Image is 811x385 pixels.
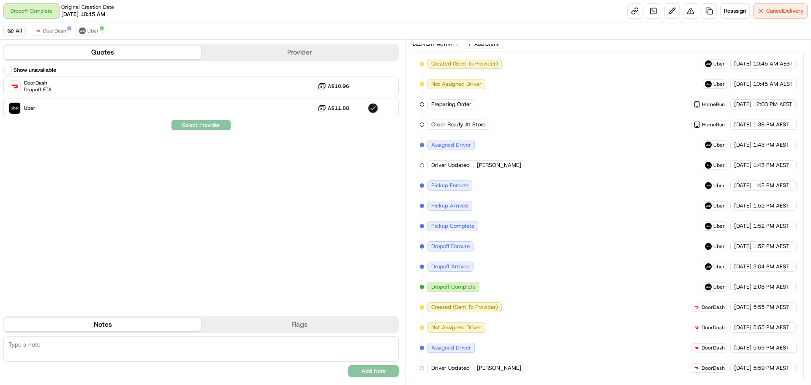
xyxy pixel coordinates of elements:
div: 💻 [71,123,78,130]
span: A$11.88 [328,105,349,112]
label: Show unavailable [14,66,56,74]
span: Pickup Enroute [431,182,468,189]
span: 2:08 PM AEST [753,283,789,291]
img: uber-new-logo.jpeg [705,223,712,229]
span: Order Ready At Store [431,121,485,128]
span: [DATE] [734,324,751,331]
button: A$11.88 [318,104,349,112]
span: [DATE] [734,121,751,128]
span: [DATE] [734,283,751,291]
span: Driver Updated [431,364,470,372]
span: Pickup Complete [431,222,474,230]
span: Original Creation Date [61,4,114,11]
input: Got a question? Start typing here... [22,55,152,63]
div: Delivery Activity [413,41,459,47]
span: Dropoff ETA [24,86,52,93]
span: DoorDash [702,365,725,371]
span: Uber [713,284,725,290]
span: Uber [713,243,725,250]
span: Dropoff Enroute [431,243,470,250]
span: Created (Sent To Provider) [431,303,498,311]
img: uber-new-logo.jpeg [705,162,712,169]
span: 10:45 AM AEST [753,60,793,68]
div: 📗 [8,123,15,130]
button: Reassign [720,3,750,19]
button: Provider [201,46,398,59]
img: uber-new-logo.jpeg [705,243,712,250]
button: CancelDelivery [753,3,808,19]
span: Driver Updated [431,161,470,169]
span: 1:52 PM AEST [753,202,789,210]
p: Welcome 👋 [8,34,154,47]
span: 2:04 PM AEST [753,263,789,270]
img: 1736555255976-a54dd68f-1ca7-489b-9aae-adbdc363a1c4 [8,81,24,96]
span: Uber [713,142,725,148]
img: uber-new-logo.jpeg [705,142,712,148]
span: Uber [713,263,725,270]
button: Uber [75,26,103,36]
img: uber-new-logo.jpeg [705,202,712,209]
span: Assigned Driver [431,344,471,352]
button: A$10.96 [318,82,349,90]
span: Uber [713,202,725,209]
span: 1:43 PM AEST [753,141,789,149]
span: Pylon [84,143,102,150]
span: 5:59 PM AEST [753,344,789,352]
span: DoorDash [24,79,52,86]
span: Dropoff Complete [431,283,476,291]
span: Preparing Order [431,101,471,108]
span: [PERSON_NAME] [477,364,521,372]
span: Uber [713,81,725,87]
span: Uber [713,223,725,229]
img: doordash_logo_v2.png [693,344,700,351]
button: Flags [201,318,398,331]
span: Uber [713,162,725,169]
img: Uber [9,103,20,114]
span: [DATE] [734,161,751,169]
button: Add Event [464,39,501,49]
span: Not Assigned Driver [431,324,482,331]
img: uber-new-logo.jpeg [705,81,712,87]
button: Quotes [4,46,201,59]
span: [DATE] [734,60,751,68]
span: 1:52 PM AEST [753,222,789,230]
img: uber-new-logo.jpeg [705,182,712,189]
div: We're available if you need us! [29,89,107,96]
span: DoorDash [702,324,725,331]
span: HomeRun [702,121,725,128]
span: 12:03 PM AEST [753,101,792,108]
span: [DATE] 10:45 AM [61,11,105,18]
button: DoorDash [31,26,70,36]
img: doordash_logo_v2.png [35,27,41,34]
span: [DATE] [734,243,751,250]
span: Uber [713,182,725,189]
div: Start new chat [29,81,139,89]
a: 📗Knowledge Base [5,119,68,134]
span: Not Assigned Driver [431,80,482,88]
span: 10:45 AM AEST [753,80,793,88]
span: [DATE] [734,303,751,311]
span: [DATE] [734,222,751,230]
span: Reassign [724,7,746,15]
span: 1:43 PM AEST [753,161,789,169]
img: DoorDash [9,81,20,92]
span: DoorDash [702,304,725,311]
span: DoorDash [43,27,66,34]
span: [DATE] [734,364,751,372]
img: doordash_logo_v2.png [693,304,700,311]
span: [DATE] [734,141,751,149]
span: Uber [713,60,725,67]
span: 1:43 PM AEST [753,182,789,189]
span: [DATE] [734,202,751,210]
span: [DATE] [734,182,751,189]
span: Knowledge Base [17,123,65,131]
span: API Documentation [80,123,136,131]
span: [DATE] [734,344,751,352]
span: [DATE] [734,80,751,88]
span: Uber [87,27,99,34]
span: 1:38 PM AEST [753,121,789,128]
button: All [3,26,26,36]
a: Powered byPylon [60,143,102,150]
img: uber-new-logo.jpeg [705,263,712,270]
span: Cancel Delivery [766,7,804,15]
